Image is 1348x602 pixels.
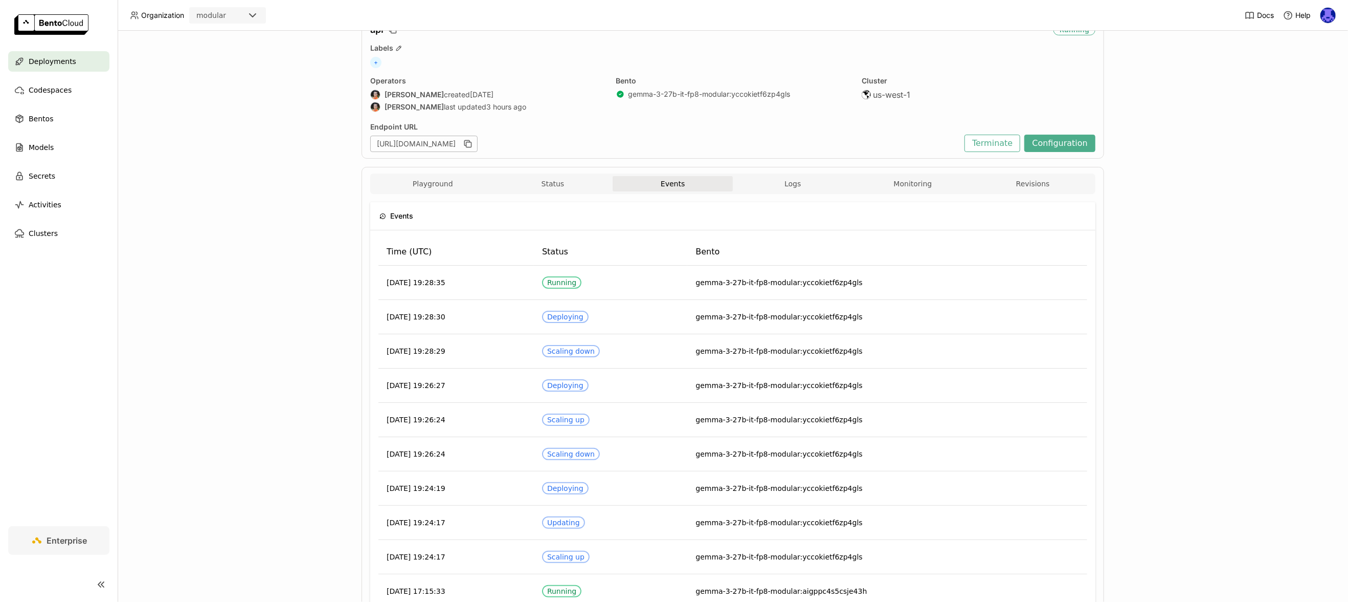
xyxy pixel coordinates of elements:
[862,76,1095,85] div: Cluster
[370,44,1095,53] div: Labels
[973,176,1093,191] button: Revisions
[385,90,444,99] strong: [PERSON_NAME]
[695,278,862,287] span: gemma-3-27b-it-fp8-modular:yccokietf6zp4gls
[8,195,109,215] a: Activities
[8,51,109,72] a: Deployments
[547,587,576,595] div: Running
[29,199,61,211] span: Activities
[370,76,604,85] div: Operators
[873,90,910,100] span: us-west-1
[378,239,534,266] th: Time (UTC)
[371,102,380,112] img: Sean Sheng
[378,369,534,403] td: [DATE] 19:26:27
[547,450,595,458] div: Scaling down
[547,313,583,321] div: Deploying
[29,170,55,182] span: Secrets
[378,506,534,540] td: [DATE] 19:24:17
[141,11,184,20] span: Organization
[29,113,53,125] span: Bentos
[1257,11,1274,20] span: Docs
[196,10,226,20] div: modular
[534,239,687,266] th: Status
[227,11,228,21] input: Selected modular.
[8,526,109,555] a: Enterprise
[378,334,534,369] td: [DATE] 19:28:29
[547,484,583,492] div: Deploying
[8,137,109,158] a: Models
[1283,10,1311,20] div: Help
[370,102,604,112] div: last updated
[613,176,733,191] button: Events
[371,90,380,99] img: Sean Sheng
[784,179,801,188] span: Logs
[370,90,604,100] div: created
[370,122,959,132] div: Endpoint URL
[695,313,862,321] span: gemma-3-27b-it-fp8-modular:yccokietf6zp4gls
[493,176,613,191] button: Status
[47,535,87,546] span: Enterprise
[373,176,493,191] button: Playground
[695,484,862,492] span: gemma-3-27b-it-fp8-modular:yccokietf6zp4gls
[695,553,862,561] span: gemma-3-27b-it-fp8-modular:yccokietf6zp4gls
[390,210,413,222] span: Events
[29,141,54,154] span: Models
[547,381,583,390] div: Deploying
[547,347,595,355] div: Scaling down
[1024,135,1095,152] button: Configuration
[29,84,72,96] span: Codespaces
[695,347,862,355] span: gemma-3-27b-it-fp8-modular:yccokietf6zp4gls
[378,300,534,334] td: [DATE] 19:28:30
[1295,11,1311,20] span: Help
[547,416,585,424] div: Scaling up
[1245,10,1274,20] a: Docs
[370,57,381,68] span: +
[547,553,585,561] div: Scaling up
[964,135,1020,152] button: Terminate
[486,102,526,112] span: 3 hours ago
[8,80,109,100] a: Codespaces
[695,381,862,390] span: gemma-3-27b-it-fp8-modular:yccokietf6zp4gls
[547,278,576,287] div: Running
[8,166,109,186] a: Secrets
[695,416,862,424] span: gemma-3-27b-it-fp8-modular:yccokietf6zp4gls
[370,136,478,152] div: [URL][DOMAIN_NAME]
[8,109,109,129] a: Bentos
[29,227,58,240] span: Clusters
[547,519,580,527] div: Updating
[385,102,444,112] strong: [PERSON_NAME]
[853,176,973,191] button: Monitoring
[628,90,791,99] a: gemma-3-27b-it-fp8-modular:yccokietf6zp4gls
[14,14,88,35] img: logo
[695,450,862,458] span: gemma-3-27b-it-fp8-modular:yccokietf6zp4gls
[378,437,534,471] td: [DATE] 19:26:24
[470,90,493,99] span: [DATE]
[8,223,109,244] a: Clusters
[29,55,76,68] span: Deployments
[1320,8,1336,23] img: Newton Jain
[687,239,1087,266] th: Bento
[695,587,867,595] span: gemma-3-27b-it-fp8-modular:aigppc4s5csje43h
[378,403,534,437] td: [DATE] 19:26:24
[378,471,534,506] td: [DATE] 19:24:19
[616,76,850,85] div: Bento
[695,519,862,527] span: gemma-3-27b-it-fp8-modular:yccokietf6zp4gls
[378,540,534,574] td: [DATE] 19:24:17
[378,266,534,300] td: [DATE] 19:28:35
